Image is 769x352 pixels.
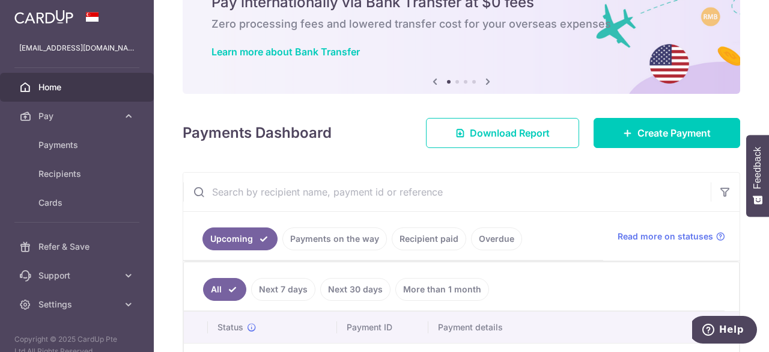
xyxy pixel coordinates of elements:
[692,316,757,346] iframe: Opens a widget where you can find more information
[251,278,315,301] a: Next 7 days
[618,230,725,242] a: Read more on statuses
[211,46,360,58] a: Learn more about Bank Transfer
[14,10,73,24] img: CardUp
[752,147,763,189] span: Feedback
[202,227,278,250] a: Upcoming
[470,126,550,140] span: Download Report
[217,321,243,333] span: Status
[392,227,466,250] a: Recipient paid
[428,312,696,343] th: Payment details
[38,110,118,122] span: Pay
[618,230,713,242] span: Read more on statuses
[320,278,391,301] a: Next 30 days
[38,81,118,93] span: Home
[38,197,118,209] span: Cards
[426,118,579,148] a: Download Report
[183,122,332,144] h4: Payments Dashboard
[203,278,246,301] a: All
[38,168,118,180] span: Recipients
[211,17,711,31] h6: Zero processing fees and lowered transfer cost for your overseas expenses
[282,227,387,250] a: Payments on the way
[337,312,428,343] th: Payment ID
[395,278,489,301] a: More than 1 month
[594,118,740,148] a: Create Payment
[183,173,711,211] input: Search by recipient name, payment id or reference
[38,270,118,282] span: Support
[746,135,769,217] button: Feedback - Show survey
[38,298,118,310] span: Settings
[471,227,522,250] a: Overdue
[38,241,118,253] span: Refer & Save
[637,126,711,140] span: Create Payment
[19,42,135,54] p: [EMAIL_ADDRESS][DOMAIN_NAME]
[38,139,118,151] span: Payments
